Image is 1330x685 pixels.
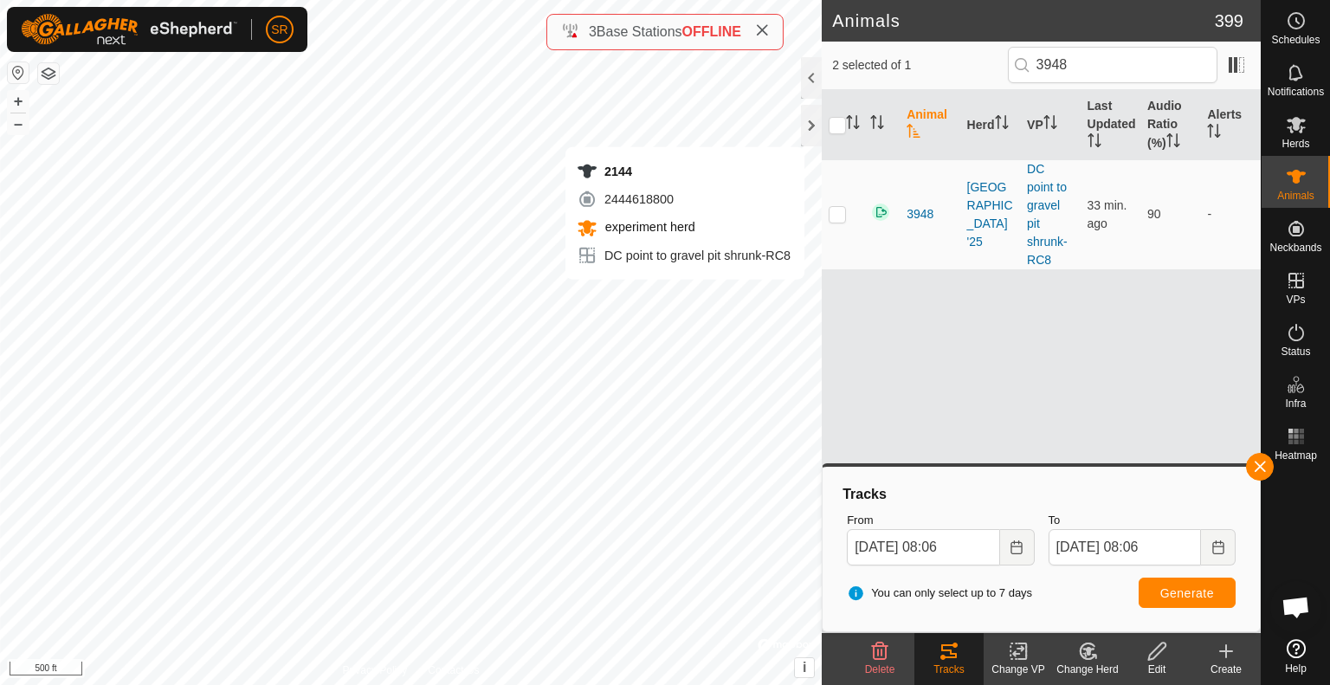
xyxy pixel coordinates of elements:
span: Generate [1160,586,1214,600]
div: Change VP [984,662,1053,677]
a: Help [1262,632,1330,681]
span: VPs [1286,294,1305,305]
span: You can only select up to 7 days [847,585,1032,602]
div: [GEOGRAPHIC_DATA] '25 [967,178,1013,251]
button: – [8,113,29,134]
span: 3 [589,24,597,39]
img: returning on [870,202,891,223]
div: Edit [1122,662,1191,677]
span: experiment herd [601,220,695,234]
td: - [1200,159,1261,269]
th: Last Updated [1081,90,1140,160]
span: Help [1285,663,1307,674]
button: i [795,658,814,677]
p-sorticon: Activate to sort [870,118,884,132]
span: Herds [1282,139,1309,149]
span: Infra [1285,398,1306,409]
a: DC point to gravel pit shrunk-RC8 [1027,162,1068,267]
div: DC point to gravel pit shrunk-RC8 [577,245,791,266]
p-sorticon: Activate to sort [907,126,920,140]
h2: Animals [832,10,1215,31]
label: From [847,512,1034,529]
button: Map Layers [38,63,59,84]
span: OFFLINE [682,24,741,39]
span: Heatmap [1275,450,1317,461]
button: Choose Date [1000,529,1035,565]
p-sorticon: Activate to sort [1207,126,1221,140]
th: VP [1020,90,1080,160]
th: Alerts [1200,90,1261,160]
button: Choose Date [1201,529,1236,565]
span: 2 selected of 1 [832,56,1007,74]
span: Neckbands [1269,242,1321,253]
span: Delete [865,663,895,675]
span: Notifications [1268,87,1324,97]
input: Search (S) [1008,47,1217,83]
span: 3948 [907,205,933,223]
span: Base Stations [597,24,682,39]
div: 2144 [577,161,791,182]
span: Status [1281,346,1310,357]
div: Tracks [914,662,984,677]
div: Open chat [1270,581,1322,633]
a: Privacy Policy [343,662,408,678]
a: Contact Us [428,662,479,678]
img: Gallagher Logo [21,14,237,45]
button: + [8,91,29,112]
span: Schedules [1271,35,1320,45]
div: Create [1191,662,1261,677]
span: SR [271,21,287,39]
p-sorticon: Activate to sort [1166,136,1180,150]
span: 399 [1215,8,1243,34]
th: Animal [900,90,959,160]
p-sorticon: Activate to sort [1088,136,1101,150]
p-sorticon: Activate to sort [846,118,860,132]
span: Oct 15, 2025, 7:35 AM [1088,198,1127,230]
button: Reset Map [8,62,29,83]
button: Generate [1139,578,1236,608]
label: To [1049,512,1236,529]
span: i [803,660,806,675]
div: 2444618800 [577,189,791,210]
p-sorticon: Activate to sort [995,118,1009,132]
th: Herd [960,90,1020,160]
div: Change Herd [1053,662,1122,677]
span: Animals [1277,191,1314,201]
span: 90 [1147,207,1161,221]
th: Audio Ratio (%) [1140,90,1200,160]
div: Tracks [840,484,1243,505]
p-sorticon: Activate to sort [1043,118,1057,132]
